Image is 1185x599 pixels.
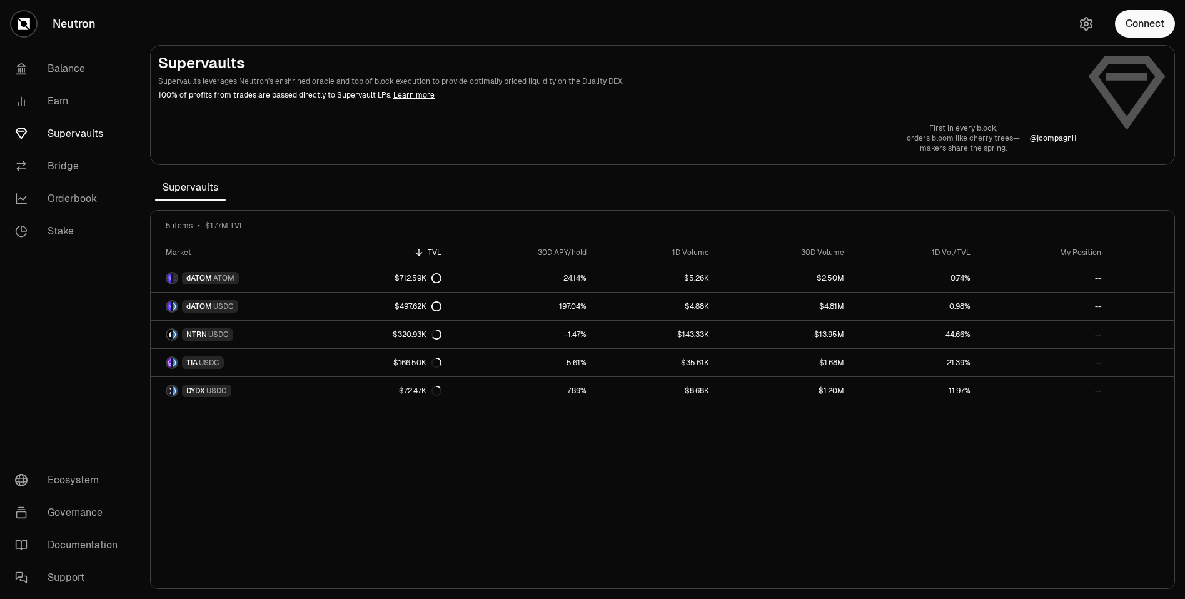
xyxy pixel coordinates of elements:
a: 21.39% [852,349,978,376]
p: makers share the spring. [907,143,1020,153]
img: TIA Logo [167,358,171,368]
div: $72.47K [399,386,441,396]
span: $1.77M TVL [205,221,244,231]
div: 1D Volume [602,248,709,258]
a: 0.74% [852,264,978,292]
a: 44.66% [852,321,978,348]
div: $712.59K [395,273,441,283]
a: DYDX LogoUSDC LogoDYDXUSDC [151,377,330,405]
span: 5 items [166,221,193,231]
div: $497.62K [395,301,441,311]
h2: Supervaults [158,53,1077,73]
span: TIA [186,358,198,368]
a: 5.61% [449,349,594,376]
a: $13.95M [717,321,851,348]
a: dATOM LogoATOM LogodATOMATOM [151,264,330,292]
img: NTRN Logo [167,330,171,340]
a: 0.98% [852,293,978,320]
span: USDC [206,386,227,396]
a: Support [5,561,135,594]
a: 11.97% [852,377,978,405]
a: TIA LogoUSDC LogoTIAUSDC [151,349,330,376]
p: Supervaults leverages Neutron's enshrined oracle and top of block execution to provide optimally ... [158,76,1077,87]
img: DYDX Logo [167,386,171,396]
a: $1.68M [717,349,851,376]
a: dATOM LogoUSDC LogodATOMUSDC [151,293,330,320]
span: ATOM [213,273,234,283]
a: Supervaults [5,118,135,150]
img: USDC Logo [173,386,177,396]
a: $497.62K [330,293,449,320]
a: $320.93K [330,321,449,348]
a: -- [978,377,1109,405]
a: 7.89% [449,377,594,405]
div: My Position [986,248,1102,258]
div: Market [166,248,322,258]
a: $4.88K [594,293,717,320]
p: First in every block, [907,123,1020,133]
a: NTRN LogoUSDC LogoNTRNUSDC [151,321,330,348]
div: $166.50K [393,358,441,368]
a: $166.50K [330,349,449,376]
a: $712.59K [330,264,449,292]
img: dATOM Logo [167,273,171,283]
a: Learn more [393,90,435,100]
div: 30D APY/hold [456,248,587,258]
a: Documentation [5,529,135,561]
a: Orderbook [5,183,135,215]
a: $2.50M [717,264,851,292]
span: USDC [213,301,234,311]
a: -- [978,264,1109,292]
p: orders bloom like cherry trees— [907,133,1020,143]
span: dATOM [186,273,212,283]
a: @jcompagni1 [1030,133,1077,143]
a: -- [978,293,1109,320]
a: $8.68K [594,377,717,405]
span: USDC [208,330,229,340]
a: -- [978,349,1109,376]
span: dATOM [186,301,212,311]
p: 100% of profits from trades are passed directly to Supervault LPs. [158,89,1077,101]
a: -- [978,321,1109,348]
a: 24.14% [449,264,594,292]
div: $320.93K [393,330,441,340]
span: DYDX [186,386,205,396]
p: @ jcompagni1 [1030,133,1077,143]
a: $35.61K [594,349,717,376]
img: USDC Logo [173,358,177,368]
img: ATOM Logo [173,273,177,283]
a: $143.33K [594,321,717,348]
a: $4.81M [717,293,851,320]
button: Connect [1115,10,1175,38]
div: TVL [337,248,441,258]
span: NTRN [186,330,207,340]
a: Governance [5,496,135,529]
img: dATOM Logo [167,301,171,311]
div: 1D Vol/TVL [859,248,971,258]
a: Bridge [5,150,135,183]
a: 197.04% [449,293,594,320]
img: USDC Logo [173,330,177,340]
span: USDC [199,358,219,368]
a: Ecosystem [5,464,135,496]
a: $5.26K [594,264,717,292]
a: $72.47K [330,377,449,405]
span: Supervaults [155,175,226,200]
a: First in every block,orders bloom like cherry trees—makers share the spring. [907,123,1020,153]
a: Earn [5,85,135,118]
a: -1.47% [449,321,594,348]
a: Stake [5,215,135,248]
a: Balance [5,53,135,85]
div: 30D Volume [724,248,844,258]
a: $1.20M [717,377,851,405]
img: USDC Logo [173,301,177,311]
